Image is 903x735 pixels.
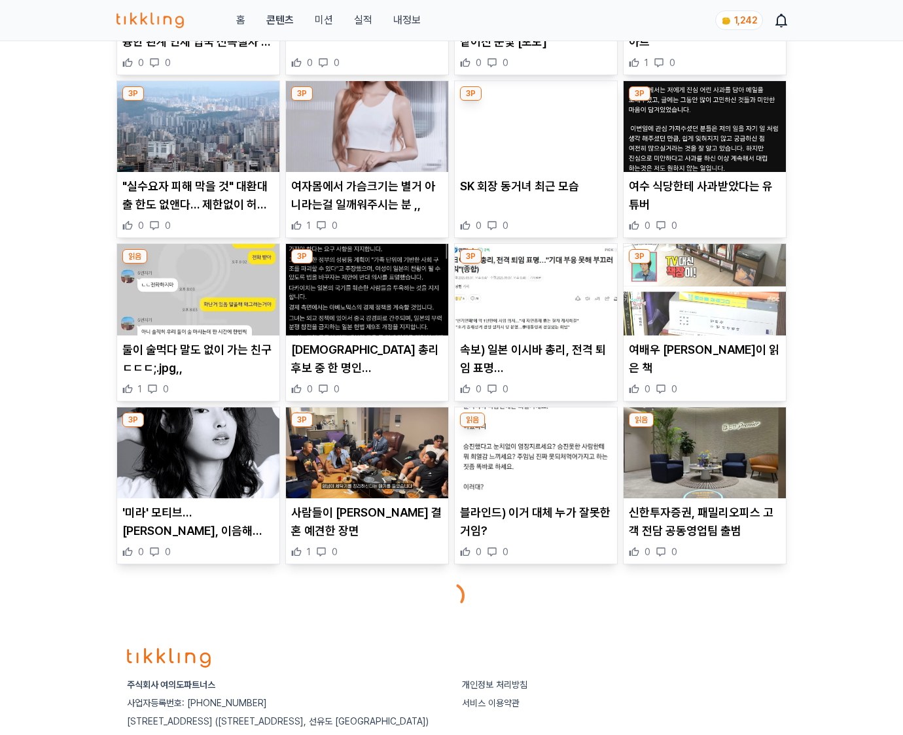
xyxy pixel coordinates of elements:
[286,244,448,335] img: 일본 총리 후보 중 한 명인 타카이치 사나에 공약
[476,545,482,558] span: 0
[645,545,650,558] span: 0
[354,12,372,28] a: 실적
[286,407,448,499] img: 사람들이 김종국 결혼 예견한 장면
[307,545,311,558] span: 1
[721,16,732,26] img: coin
[460,249,482,264] div: 3P
[236,12,245,28] a: 홈
[460,341,612,377] p: 속보) 일본 이시바 총리, 전격 퇴임 표명…
[623,407,787,565] div: 읽음 신한투자증권, 패밀리오피스 고객 전담 공동영업팀 출범 신한투자증권, 패밀리오피스 고객 전담 공동영업팀 출범 0 0
[307,383,313,396] span: 0
[623,243,787,402] div: 3P 여배우 한지은이 읽은 책 여배우 [PERSON_NAME]이 읽은 책 0 0
[291,177,443,214] p: 여자몸에서 가슴크기는 별거 아니라는걸 일깨워주시는 분 ,,
[629,249,650,264] div: 3P
[393,12,421,28] a: 내정보
[624,81,786,173] img: 여수 식당한테 사과받았다는 유튜버
[291,86,313,101] div: 3P
[266,12,294,28] a: 콘텐츠
[462,679,527,690] a: 개인정보 처리방침
[503,219,508,232] span: 0
[503,545,508,558] span: 0
[455,407,617,499] img: 블라인드) 이거 대체 누가 잘못한거임?
[462,698,520,708] a: 서비스 이용약관
[122,249,147,264] div: 읽음
[315,12,333,28] button: 미션
[122,504,274,540] p: '미라' 모티브…[PERSON_NAME], 이음해[PERSON_NAME]와 전속계약
[127,715,441,728] p: [STREET_ADDRESS] ([STREET_ADDRESS], 선유도 [GEOGRAPHIC_DATA])
[291,249,313,264] div: 3P
[285,407,449,565] div: 3P 사람들이 김종국 결혼 예견한 장면 사람들이 [PERSON_NAME] 결혼 예견한 장면 1 0
[460,504,612,540] p: 블라인드) 이거 대체 누가 잘못한거임?
[454,243,618,402] div: 3P 속보) 일본 이시바 총리, 전격 퇴임 표명… 속보) 일본 이시바 총리, 전격 퇴임 표명… 0 0
[629,413,654,427] div: 읽음
[138,56,144,69] span: 0
[671,545,677,558] span: 0
[138,383,142,396] span: 1
[624,244,786,335] img: 여배우 한지은이 읽은 책
[734,15,757,26] span: 1,242
[291,413,313,427] div: 3P
[645,219,650,232] span: 0
[117,81,279,173] img: "실수요자 피해 막을 것" 대환대출 한도 없앤다… 제한없이 허용 전망
[122,341,274,377] p: 둘이 술먹다 말도 없이 가는 친구 ㄷㄷㄷ;.jpg,,
[503,383,508,396] span: 0
[122,177,274,214] p: "실수요자 피해 막을 것" 대환대출 한도 없앤다… 제한없이 허용 전망
[645,383,650,396] span: 0
[122,86,144,101] div: 3P
[332,219,338,232] span: 0
[285,243,449,402] div: 3P 일본 총리 후보 중 한 명인 타카이치 사나에 공약 [DEMOGRAPHIC_DATA] 총리 후보 중 한 명인 [PERSON_NAME] 공약 0 0
[116,80,280,239] div: 3P "실수요자 피해 막을 것" 대환대출 한도 없앤다… 제한없이 허용 전망 "실수요자 피해 막을 것" 대환대출 한도 없앤다… 제한없이 허용 전망 0 0
[629,504,781,540] p: 신한투자증권, 패밀리오피스 고객 전담 공동영업팀 출범
[476,383,482,396] span: 0
[116,243,280,402] div: 읽음 둘이 술먹다 말도 없이 가는 친구 ㄷㄷㄷ;.jpg,, 둘이 술먹다 말도 없이 가는 친구 ㄷㄷㄷ;.jpg,, 1 0
[629,177,781,214] p: 여수 식당한테 사과받았다는 유튜버
[117,244,279,335] img: 둘이 술먹다 말도 없이 가는 친구 ㄷㄷㄷ;.jpg,,
[117,407,279,499] img: '미라' 모티브…안소연, 이음해시태그와 전속계약
[629,86,650,101] div: 3P
[334,383,340,396] span: 0
[291,504,443,540] p: 사람들이 [PERSON_NAME] 결혼 예견한 장면
[165,56,171,69] span: 0
[460,413,485,427] div: 읽음
[127,678,441,691] p: 주식회사 여의도파트너스
[454,80,618,239] div: 3P SK 회장 동거녀 최근 모습 SK 회장 동거녀 최근 모습 0 0
[454,407,618,565] div: 읽음 블라인드) 이거 대체 누가 잘못한거임? 블라인드) 이거 대체 누가 잘못한거임? 0 0
[122,413,144,427] div: 3P
[127,648,211,668] img: logo
[629,341,781,377] p: 여배우 [PERSON_NAME]이 읽은 책
[165,545,171,558] span: 0
[460,86,482,101] div: 3P
[127,696,441,709] p: 사업자등록번호: [PHONE_NUMBER]
[138,219,144,232] span: 0
[332,545,338,558] span: 0
[285,80,449,239] div: 3P 여자몸에서 가슴크기는 별거 아니라는걸 일깨워주시는 분 ,, 여자몸에서 가슴크기는 별거 아니라는걸 일깨워주시는 분 ,, 1 0
[671,383,677,396] span: 0
[307,56,313,69] span: 0
[503,56,508,69] span: 0
[455,81,617,173] img: SK 회장 동거녀 최근 모습
[715,10,760,30] a: coin 1,242
[476,219,482,232] span: 0
[669,56,675,69] span: 0
[460,177,612,196] p: SK 회장 동거녀 최근 모습
[476,56,482,69] span: 0
[138,545,144,558] span: 0
[307,219,311,232] span: 1
[671,219,677,232] span: 0
[116,12,184,28] img: 티끌링
[291,341,443,377] p: [DEMOGRAPHIC_DATA] 총리 후보 중 한 명인 [PERSON_NAME] 공약
[623,80,787,239] div: 3P 여수 식당한테 사과받았다는 유튜버 여수 식당한테 사과받았다는 유튜버 0 0
[163,383,169,396] span: 0
[334,56,340,69] span: 0
[455,244,617,335] img: 속보) 일본 이시바 총리, 전격 퇴임 표명…
[624,407,786,499] img: 신한투자증권, 패밀리오피스 고객 전담 공동영업팀 출범
[165,219,171,232] span: 0
[286,81,448,173] img: 여자몸에서 가슴크기는 별거 아니라는걸 일깨워주시는 분 ,,
[116,407,280,565] div: 3P '미라' 모티브…안소연, 이음해시태그와 전속계약 '미라' 모티브…[PERSON_NAME], 이음해[PERSON_NAME]와 전속계약 0 0
[645,56,648,69] span: 1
